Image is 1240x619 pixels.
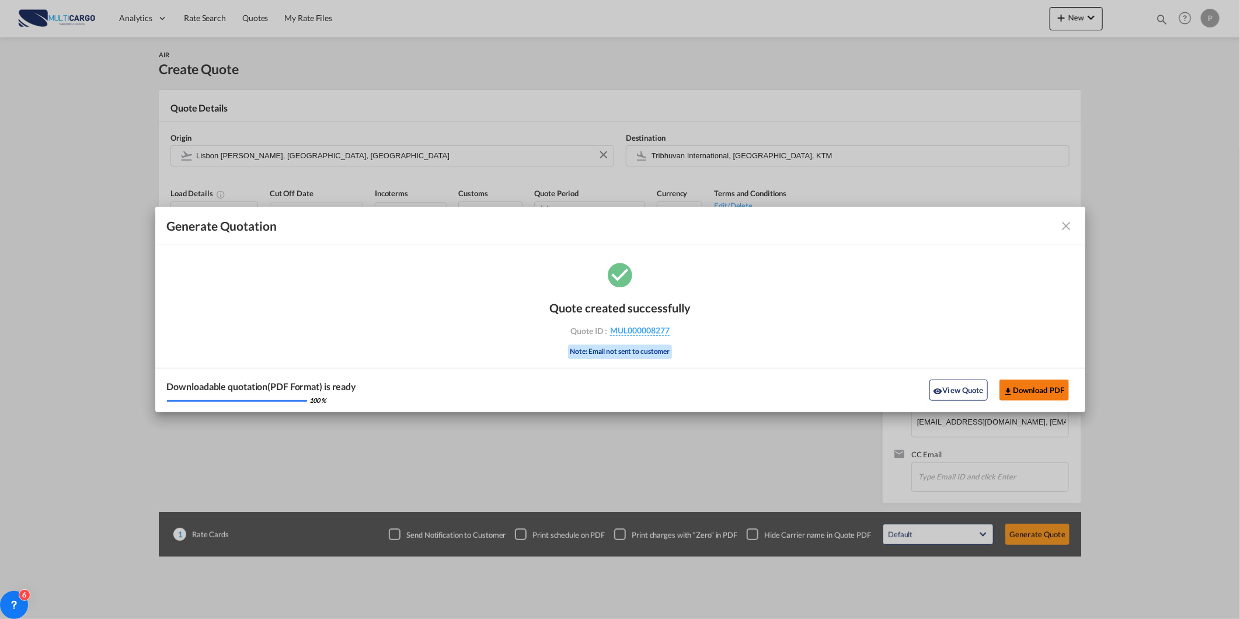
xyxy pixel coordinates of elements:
[155,207,1085,412] md-dialog: Generate Quotation Quote ...
[934,387,943,396] md-icon: icon-eye
[552,325,688,336] div: Quote ID :
[167,380,357,393] div: Downloadable quotation(PDF Format) is ready
[568,345,673,359] div: Note: Email not sent to customer
[549,301,691,315] div: Quote created successfully
[999,380,1069,401] button: Download PDF
[929,380,988,401] button: icon-eyeView Quote
[310,396,327,405] div: 100 %
[605,260,635,289] md-icon: icon-checkbox-marked-circle
[610,325,670,336] span: MUL000008277
[1004,387,1013,396] md-icon: icon-download
[1060,219,1074,233] md-icon: icon-close fg-AAA8AD cursor m-0
[167,218,277,234] span: Generate Quotation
